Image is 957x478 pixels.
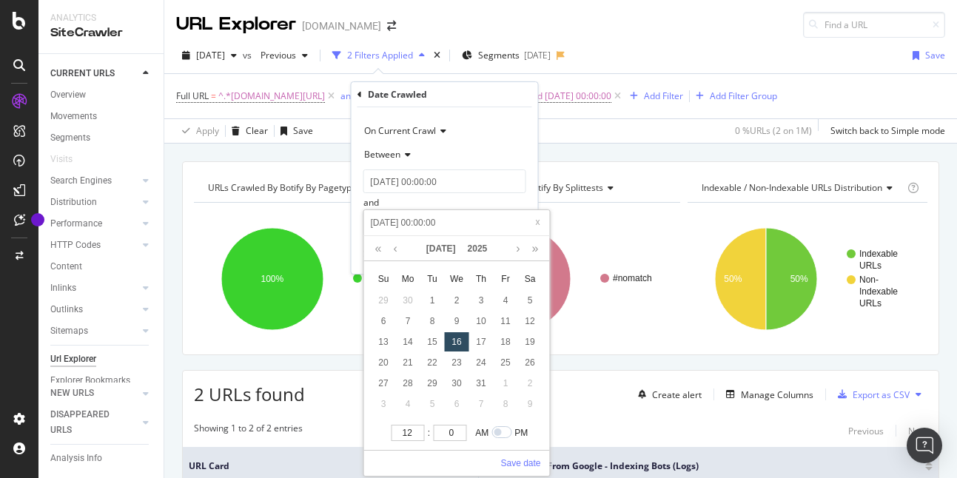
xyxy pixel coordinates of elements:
div: 2 Filters Applied [347,49,413,61]
div: Performance [50,216,102,232]
div: 3 [372,394,396,414]
a: CURRENT URLS [50,66,138,81]
h4: Indexable / Non-Indexable URLs Distribution [699,176,904,200]
td: July 19, 2025 [518,331,543,352]
td: July 7, 2025 [396,311,420,331]
a: Next month (PageDown) [512,236,523,261]
td: July 24, 2025 [469,352,494,373]
div: 14 [396,332,420,351]
text: #nomatch [613,273,652,283]
div: 22 [420,353,445,372]
div: 9 [445,312,469,331]
div: 1 [420,291,445,310]
th: Mon [396,268,420,290]
td: July 26, 2025 [518,352,543,373]
div: SiteCrawler [50,24,152,41]
svg: A chart. [194,215,434,343]
div: Showing 1 to 2 of 2 entries [194,422,303,440]
a: HTTP Codes [50,238,138,253]
th: Tue [420,268,445,290]
div: NEW URLS [50,386,94,401]
div: and [340,90,356,102]
a: DISAPPEARED URLS [50,407,138,438]
div: HTTP Codes [50,238,101,253]
div: 2 [518,374,543,393]
td: August 9, 2025 [518,394,543,414]
div: 3 [469,291,494,310]
span: Indexable / Non-Indexable URLs distribution [702,181,882,194]
a: Segments [50,130,153,146]
td: July 6, 2025 [372,311,396,331]
td: July 27, 2025 [372,373,396,394]
span: 2 URLs found [194,382,305,406]
text: URLs [859,298,882,309]
button: Cancel [357,247,404,262]
button: Next [908,422,927,440]
div: Segments [50,130,90,146]
span: URLs Crawled By Botify By splittests [455,181,603,194]
div: 17 [469,332,494,351]
div: [DOMAIN_NAME] [302,18,381,33]
button: Add Filter [624,87,683,105]
td: June 29, 2025 [372,290,396,311]
td: July 20, 2025 [372,352,396,373]
td: July 30, 2025 [445,373,469,394]
div: Overview [50,87,86,103]
div: Save [293,124,313,137]
td: August 8, 2025 [494,394,518,414]
a: Movements [50,109,153,124]
div: 13 [372,332,396,351]
span: ^.*[DOMAIN_NAME][URL] [218,86,325,107]
div: 23 [445,353,469,372]
div: Inlinks [50,280,76,296]
div: 18 [494,332,518,351]
span: Previous [255,49,296,61]
div: Movements [50,109,97,124]
a: NEW URLS [50,386,138,401]
span: = [211,90,216,102]
span: Th [469,272,494,286]
td: June 30, 2025 [396,290,420,311]
span: Fr [494,272,518,286]
button: Previous [255,44,314,67]
a: Outlinks [50,302,138,317]
div: Tooltip anchor [31,213,44,226]
div: 12 [518,312,543,331]
div: Analysis Info [50,451,102,466]
div: 1 [494,374,518,393]
a: Distribution [50,195,138,210]
span: Sa [518,272,543,286]
button: Switch back to Simple mode [825,119,945,143]
span: Tu [420,272,445,286]
div: 10 [469,312,494,331]
text: Indexable [859,286,898,297]
div: and [363,169,526,235]
td: July 13, 2025 [372,331,396,352]
span: We [445,272,469,286]
td: July 5, 2025 [518,290,543,311]
td: July 1, 2025 [420,290,445,311]
div: A chart. [688,215,927,343]
td: July 16, 2025 [445,331,469,352]
svg: A chart. [441,215,681,343]
div: 8 [420,312,445,331]
a: Analysis Info [50,451,153,466]
td: August 7, 2025 [469,394,494,414]
a: Inlinks [50,280,138,296]
th: Sun [372,268,396,290]
td: July 11, 2025 [494,311,518,331]
div: times [431,48,443,63]
text: 50% [725,274,742,284]
div: Next [908,425,927,437]
td: August 6, 2025 [445,394,469,414]
span: URLs Crawled By Botify By pagetype [208,181,357,194]
span: vs [243,49,255,61]
td: July 2, 2025 [445,290,469,311]
div: Switch back to Simple mode [830,124,945,137]
div: 5 [420,394,445,414]
div: : [364,422,550,451]
span: Su [372,272,396,286]
div: 16 [445,332,469,351]
th: Thu [469,268,494,290]
div: Distribution [50,195,97,210]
